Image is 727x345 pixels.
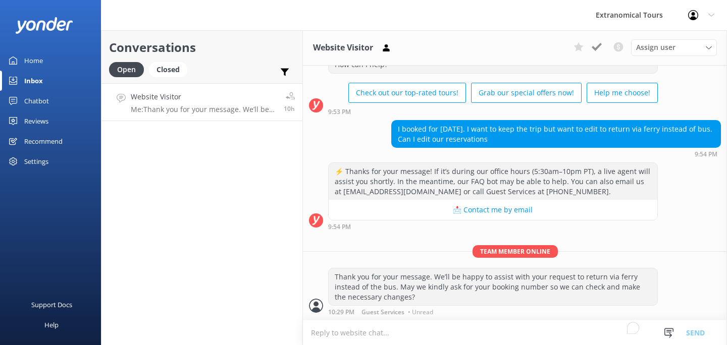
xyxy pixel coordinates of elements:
strong: 9:54 PM [328,224,351,230]
div: Closed [149,62,187,77]
div: Sep 21 2025 07:29am (UTC -07:00) America/Tijuana [328,308,658,315]
h3: Website Visitor [313,41,373,54]
button: Check out our top-rated tours! [348,83,466,103]
button: Grab our special offers now! [471,83,582,103]
div: Support Docs [31,295,72,315]
textarea: To enrich screen reader interactions, please activate Accessibility in Grammarly extension settings [303,320,727,345]
div: Recommend [24,131,63,151]
strong: 9:53 PM [328,109,351,115]
a: Closed [149,64,192,75]
span: Guest Services [361,309,404,315]
img: yonder-white-logo.png [15,17,73,34]
div: Help [44,315,59,335]
h4: Website Visitor [131,91,276,102]
span: Assign user [636,42,676,53]
div: Reviews [24,111,48,131]
p: Me: Thank you for your message. We’ll be happy to assist with your request to return via ferry in... [131,105,276,114]
div: Inbox [24,71,43,91]
div: ⚡ Thanks for your message! If it’s during our office hours (5:30am–10pm PT), a live agent will as... [329,163,657,200]
a: Open [109,64,149,75]
h2: Conversations [109,38,295,57]
span: • Unread [408,309,433,315]
button: Help me choose! [587,83,658,103]
div: Settings [24,151,48,171]
strong: 9:54 PM [695,151,717,157]
div: Sep 21 2025 06:54am (UTC -07:00) America/Tijuana [328,223,658,230]
a: Website VisitorMe:Thank you for your message. We’ll be happy to assist with your request to retur... [101,83,302,121]
strong: 10:29 PM [328,309,354,315]
div: Home [24,50,43,71]
span: Team member online [473,245,558,258]
span: Sep 21 2025 07:29am (UTC -07:00) America/Tijuana [284,104,295,113]
div: Thank you for your message. We’ll be happy to assist with your request to return via ferry instea... [329,268,657,305]
button: 📩 Contact me by email [329,200,657,220]
div: I booked for [DATE]. I want to keep the trip but want to edit to return via ferry instead of bus.... [392,121,720,147]
div: Sep 21 2025 06:54am (UTC -07:00) America/Tijuana [391,150,721,157]
div: Sep 21 2025 06:53am (UTC -07:00) America/Tijuana [328,108,658,115]
div: Assign User [631,39,717,55]
div: Open [109,62,144,77]
div: Chatbot [24,91,49,111]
